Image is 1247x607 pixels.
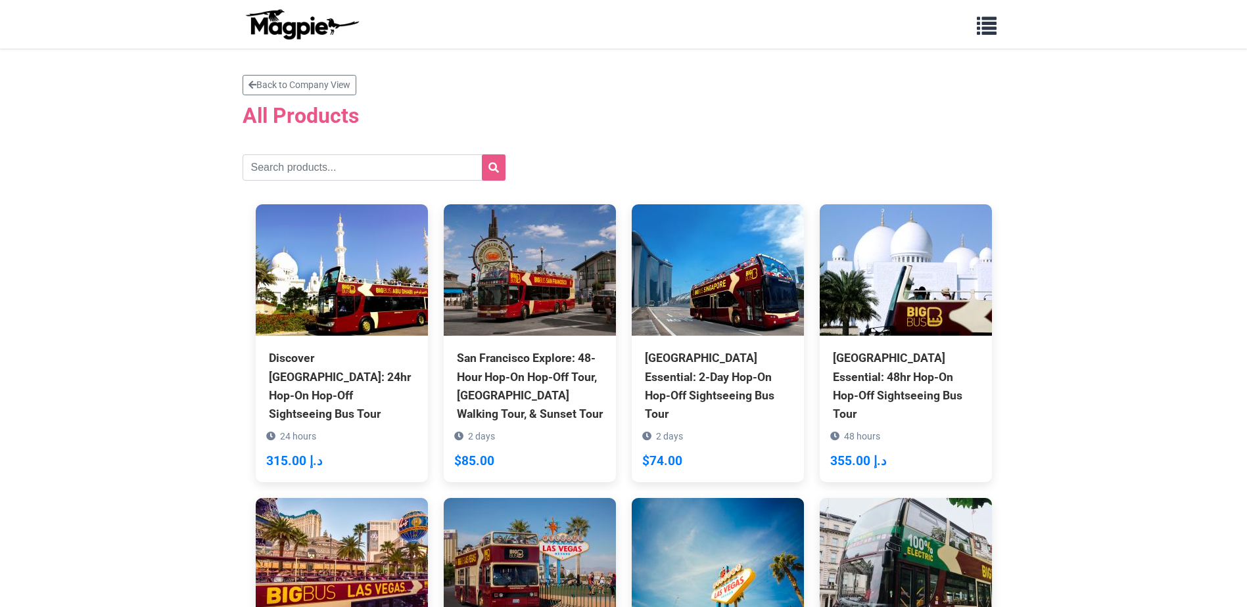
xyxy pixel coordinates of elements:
[642,451,682,472] div: $74.00
[243,75,356,95] a: Back to Company View
[243,154,506,181] input: Search products...
[820,204,992,336] img: Abu Dhabi Essential: 48hr Hop-On Hop-Off Sightseeing Bus Tour
[256,204,428,336] img: Discover Abu Dhabi: 24hr Hop-On Hop-Off Sightseeing Bus Tour
[243,103,1005,128] h2: All Products
[645,349,791,423] div: [GEOGRAPHIC_DATA] Essential: 2-Day Hop-On Hop-Off Sightseeing Bus Tour
[444,204,616,336] img: San Francisco Explore: 48-Hour Hop-On Hop-Off Tour, Chinatown Walking Tour, & Sunset Tour
[656,431,683,441] span: 2 days
[844,431,880,441] span: 48 hours
[266,451,322,472] div: 315.00 د.إ
[444,204,616,482] a: San Francisco Explore: 48-Hour Hop-On Hop-Off Tour, [GEOGRAPHIC_DATA] Walking Tour, & Sunset Tour...
[830,451,886,472] div: 355.00 د.إ
[454,451,494,472] div: $85.00
[243,9,361,40] img: logo-ab69f6fb50320c5b225c76a69d11143b.png
[820,204,992,482] a: [GEOGRAPHIC_DATA] Essential: 48hr Hop-On Hop-Off Sightseeing Bus Tour 48 hours 355.00 د.إ
[256,204,428,482] a: Discover [GEOGRAPHIC_DATA]: 24hr Hop-On Hop-Off Sightseeing Bus Tour 24 hours 315.00 د.إ
[833,349,979,423] div: [GEOGRAPHIC_DATA] Essential: 48hr Hop-On Hop-Off Sightseeing Bus Tour
[468,431,495,441] span: 2 days
[632,204,804,482] a: [GEOGRAPHIC_DATA] Essential: 2-Day Hop-On Hop-Off Sightseeing Bus Tour 2 days $74.00
[457,349,603,423] div: San Francisco Explore: 48-Hour Hop-On Hop-Off Tour, [GEOGRAPHIC_DATA] Walking Tour, & Sunset Tour
[269,349,415,423] div: Discover [GEOGRAPHIC_DATA]: 24hr Hop-On Hop-Off Sightseeing Bus Tour
[632,204,804,336] img: Singapore Essential: 2-Day Hop-On Hop-Off Sightseeing Bus Tour
[280,431,316,441] span: 24 hours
